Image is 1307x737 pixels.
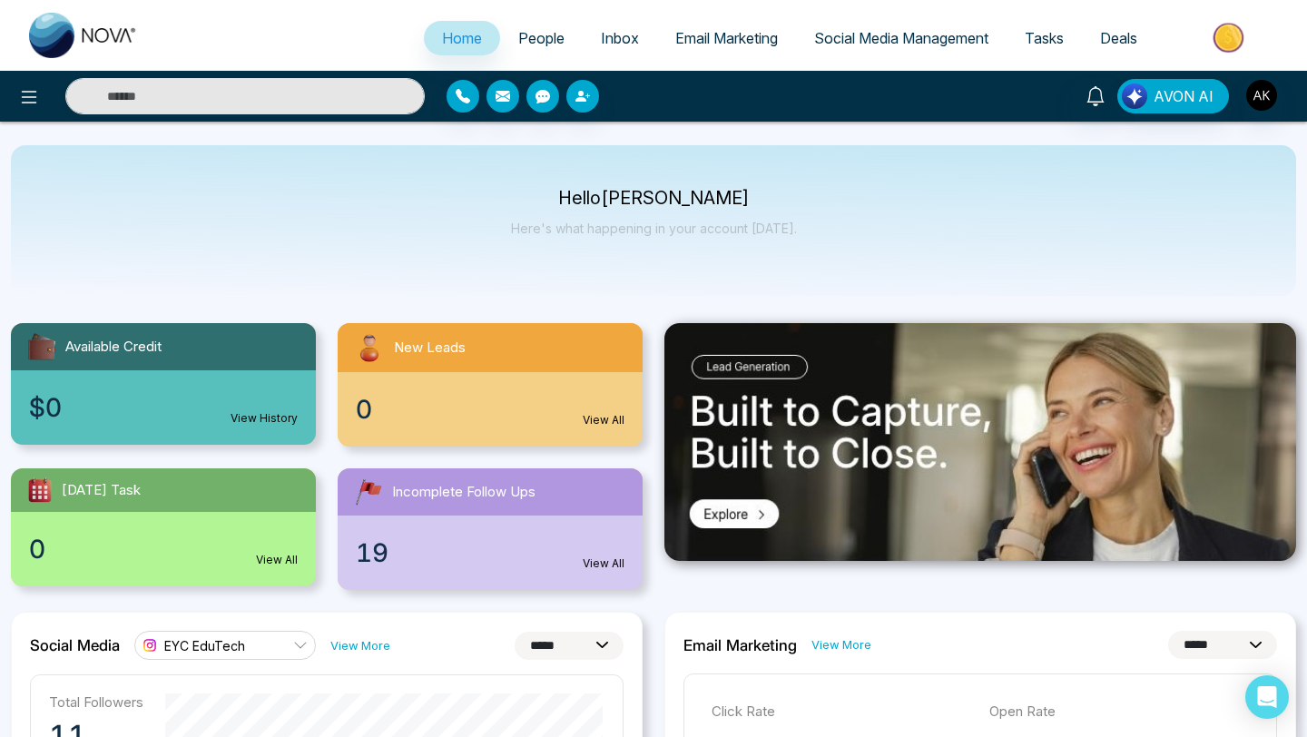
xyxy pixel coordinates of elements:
img: Market-place.gif [1165,17,1296,58]
span: AVON AI [1154,85,1214,107]
a: View More [811,636,871,653]
span: [DATE] Task [62,480,141,501]
a: People [500,21,583,55]
h2: Email Marketing [683,636,797,654]
span: 19 [356,534,388,572]
a: View All [256,552,298,568]
a: Tasks [1007,21,1082,55]
img: User Avatar [1246,80,1277,111]
span: Inbox [601,29,639,47]
h2: Social Media [30,636,120,654]
a: View All [583,412,624,428]
span: Home [442,29,482,47]
img: Nova CRM Logo [29,13,138,58]
a: Social Media Management [796,21,1007,55]
span: 0 [29,530,45,568]
img: todayTask.svg [25,476,54,505]
a: View More [330,637,390,654]
img: instagram [141,636,159,654]
img: . [664,323,1296,561]
span: Social Media Management [814,29,988,47]
a: View All [583,555,624,572]
button: AVON AI [1117,79,1229,113]
span: EYC EduTech [164,637,245,654]
span: Email Marketing [675,29,778,47]
a: View History [231,410,298,427]
img: Lead Flow [1122,84,1147,109]
p: Click Rate [712,702,971,722]
a: Email Marketing [657,21,796,55]
a: New Leads0View All [327,323,653,447]
span: People [518,29,565,47]
a: Home [424,21,500,55]
a: Incomplete Follow Ups19View All [327,468,653,590]
span: Incomplete Follow Ups [392,482,536,503]
div: Open Intercom Messenger [1245,675,1289,719]
a: Deals [1082,21,1155,55]
span: Tasks [1025,29,1064,47]
span: Deals [1100,29,1137,47]
p: Here's what happening in your account [DATE]. [511,221,797,236]
span: $0 [29,388,62,427]
span: New Leads [394,338,466,359]
p: Open Rate [989,702,1249,722]
p: Total Followers [49,693,143,711]
img: followUps.svg [352,476,385,508]
img: newLeads.svg [352,330,387,365]
span: Available Credit [65,337,162,358]
p: Hello [PERSON_NAME] [511,191,797,206]
img: availableCredit.svg [25,330,58,363]
a: Inbox [583,21,657,55]
span: 0 [356,390,372,428]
